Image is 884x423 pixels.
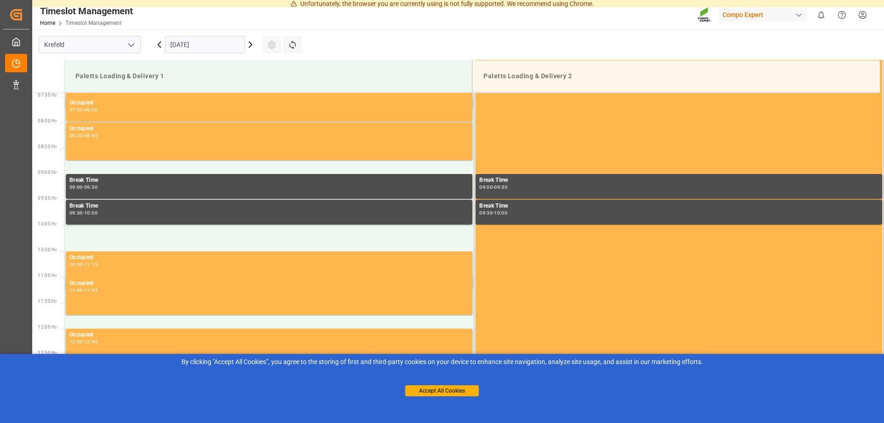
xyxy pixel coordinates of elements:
[493,185,494,189] div: -
[494,185,507,189] div: 09:30
[84,211,98,215] div: 10:00
[38,93,57,98] span: 07:30 Hr
[38,324,57,330] span: 12:00 Hr
[84,133,98,138] div: 08:45
[70,330,469,340] div: Occupied
[83,340,84,344] div: -
[39,36,141,53] input: Type to search/select
[719,6,811,23] button: Compo Expert
[70,108,83,112] div: 07:30
[70,279,469,288] div: Occupied
[83,185,84,189] div: -
[70,288,83,292] div: 11:00
[83,133,84,138] div: -
[38,118,57,123] span: 08:00 Hr
[719,8,807,22] div: Compo Expert
[70,211,83,215] div: 09:30
[38,170,57,175] span: 09:00 Hr
[70,99,469,108] div: Occupied
[479,185,493,189] div: 09:00
[38,299,57,304] span: 11:30 Hr
[38,196,57,201] span: 09:30 Hr
[480,68,872,85] div: Paletts Loading & Delivery 2
[38,273,57,278] span: 11:00 Hr
[84,108,98,112] div: 08:00
[72,68,465,85] div: Paletts Loading & Delivery 1
[84,262,98,267] div: 11:15
[83,211,84,215] div: -
[70,202,469,211] div: Break Time
[70,340,83,344] div: 12:00
[38,221,57,226] span: 10:00 Hr
[70,176,469,185] div: Break Time
[70,124,469,133] div: Occupied
[83,262,84,267] div: -
[494,211,507,215] div: 10:00
[84,185,98,189] div: 09:30
[479,176,878,185] div: Break Time
[84,340,98,344] div: 12:45
[83,108,84,112] div: -
[479,211,493,215] div: 09:30
[70,133,83,138] div: 08:00
[405,385,479,396] button: Accept All Cookies
[70,262,83,267] div: 10:30
[6,357,878,367] div: By clicking "Accept All Cookies”, you agree to the storing of first and third-party cookies on yo...
[84,288,98,292] div: 11:45
[70,253,469,262] div: Occupied
[811,5,832,25] button: show 0 new notifications
[698,7,712,23] img: Screenshot%202023-09-29%20at%2010.02.21.png_1712312052.png
[124,38,138,52] button: open menu
[38,247,57,252] span: 10:30 Hr
[832,5,852,25] button: Help Center
[493,211,494,215] div: -
[40,20,55,26] a: Home
[70,185,83,189] div: 09:00
[40,4,133,18] div: Timeslot Management
[83,288,84,292] div: -
[479,202,878,211] div: Break Time
[38,350,57,355] span: 12:30 Hr
[165,36,245,53] input: DD.MM.YYYY
[38,144,57,149] span: 08:30 Hr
